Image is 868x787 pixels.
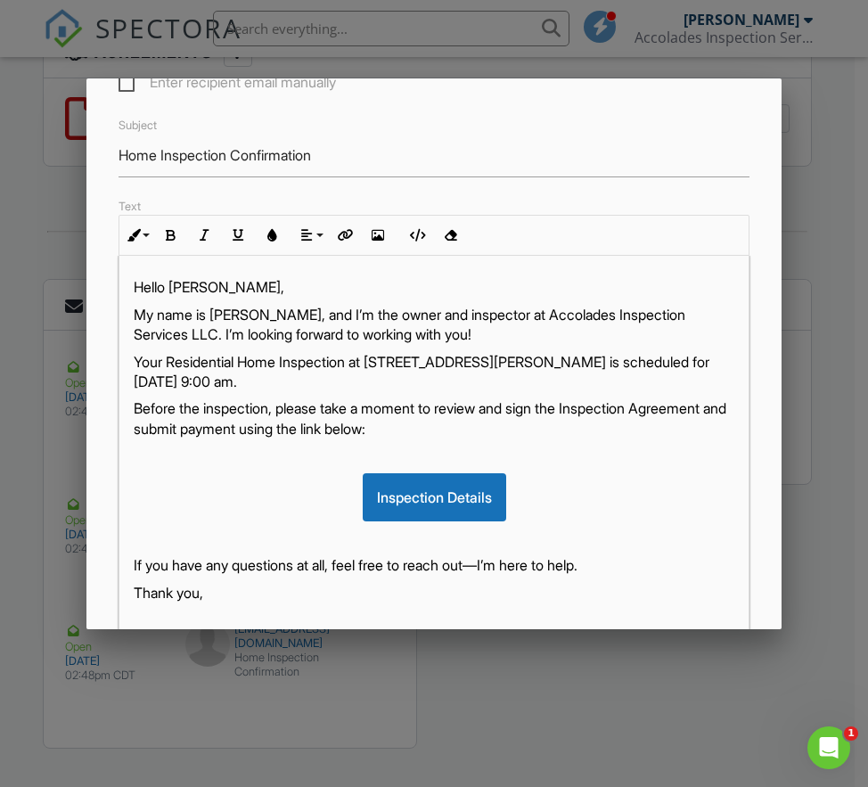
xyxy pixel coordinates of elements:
p: Hello [PERSON_NAME], [134,277,733,297]
button: Inline Style [119,218,153,252]
iframe: Intercom live chat [807,726,850,769]
button: Clear Formatting [433,218,467,252]
a: Inspection Details [363,488,506,506]
p: Thank you, [134,583,733,603]
p: My name is [PERSON_NAME], and I’m the owner and inspector at Accolades Inspection Services LLC. I... [134,305,733,345]
label: Enter recipient email manually [119,74,336,96]
p: If you have any questions at all, feel free to reach out—I’m here to help. [134,555,733,575]
label: Text [119,200,141,213]
button: Colors [255,218,289,252]
button: Align [293,218,327,252]
button: Insert Image (Ctrl+P) [361,218,395,252]
label: Subject [119,119,157,132]
div: Inspection Details [363,473,506,521]
p: Your Residential Home Inspection at [STREET_ADDRESS][PERSON_NAME] is scheduled for [DATE] 9:00 am. [134,352,733,392]
span: 1 [844,726,858,741]
p: Before the inspection, please take a moment to review and sign the Inspection Agreement and submi... [134,398,733,439]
